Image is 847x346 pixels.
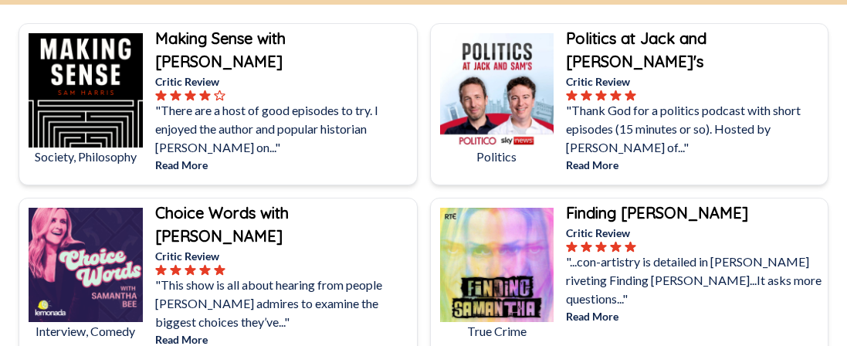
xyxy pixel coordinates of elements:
img: Finding Samantha [440,208,554,322]
p: Read More [155,157,414,173]
p: Critic Review [566,225,825,241]
img: Making Sense with Sam Harris [29,33,143,148]
b: Making Sense with [PERSON_NAME] [155,29,286,71]
img: Choice Words with Samantha Bee [29,208,143,322]
b: Choice Words with [PERSON_NAME] [155,203,289,246]
b: Politics at Jack and [PERSON_NAME]'s [566,29,706,71]
img: Politics at Jack and Sam's [440,33,554,148]
p: Critic Review [566,73,825,90]
a: Making Sense with Sam HarrisSociety, PhilosophyMaking Sense with [PERSON_NAME]Critic Review"There... [19,23,418,185]
p: "This show is all about hearing from people [PERSON_NAME] admires to examine the biggest choices ... [155,276,414,331]
p: Interview, Comedy [29,322,143,341]
p: Politics [440,148,554,166]
a: Politics at Jack and Sam'sPoliticsPolitics at Jack and [PERSON_NAME]'sCritic Review"Thank God for... [430,23,829,185]
p: "...con-artistry is detailed in [PERSON_NAME] riveting Finding [PERSON_NAME]...It asks more quest... [566,253,825,308]
p: Critic Review [155,248,414,264]
p: Read More [566,308,825,324]
p: True Crime [440,322,554,341]
b: Finding [PERSON_NAME] [566,203,748,222]
p: Society, Philosophy [29,148,143,166]
p: Critic Review [155,73,414,90]
p: "There are a host of good episodes to try. I enjoyed the author and popular historian [PERSON_NAM... [155,101,414,157]
p: "Thank God for a politics podcast with short episodes (15 minutes or so). Hosted by [PERSON_NAME]... [566,101,825,157]
p: Read More [566,157,825,173]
